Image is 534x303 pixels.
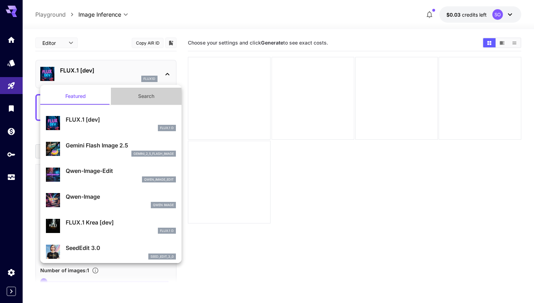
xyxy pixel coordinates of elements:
div: SeedEdit 3.0seed_edit_3_0 [46,241,176,262]
div: Qwen-Image-Editqwen_image_edit [46,164,176,185]
button: Search [111,88,182,105]
p: FLUX.1 Krea [dev] [66,218,176,227]
div: FLUX.1 Krea [dev]FLUX.1 D [46,215,176,237]
p: FLUX.1 D [160,126,174,130]
p: Qwen-Image-Edit [66,167,176,175]
p: SeedEdit 3.0 [66,244,176,252]
button: Featured [40,88,111,105]
p: FLUX.1 [dev] [66,115,176,124]
p: FLUX.1 D [160,228,174,233]
p: gemini_2_5_flash_image [133,151,174,156]
p: seed_edit_3_0 [150,254,174,259]
p: Qwen-Image [66,192,176,201]
p: qwen_image_edit [144,177,174,182]
div: Gemini Flash Image 2.5gemini_2_5_flash_image [46,138,176,160]
p: Gemini Flash Image 2.5 [66,141,176,150]
p: Qwen Image [153,203,174,208]
div: FLUX.1 [dev]FLUX.1 D [46,112,176,134]
div: Qwen-ImageQwen Image [46,190,176,211]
